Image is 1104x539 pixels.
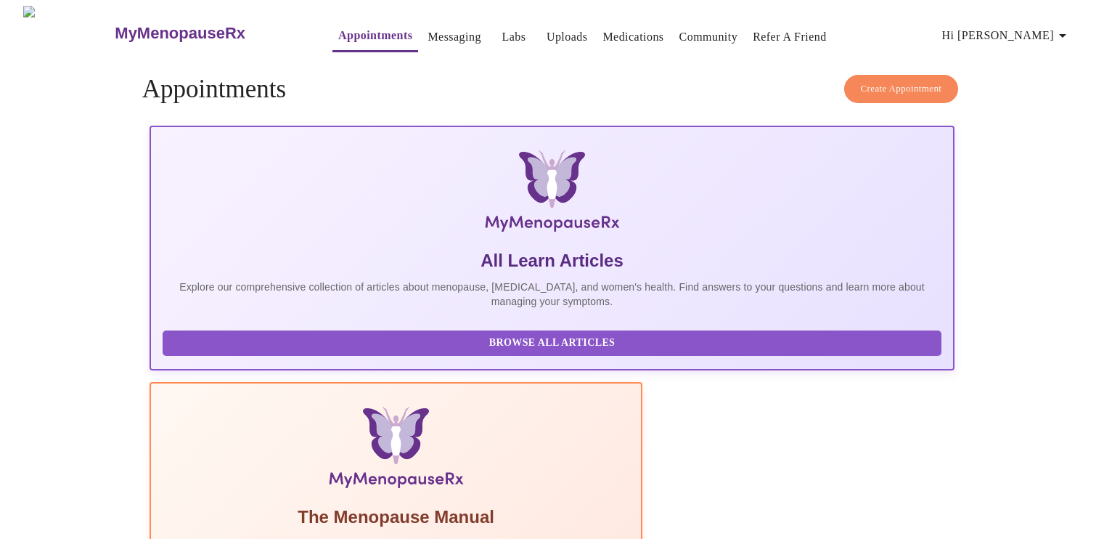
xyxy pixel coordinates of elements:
a: Uploads [547,27,588,47]
a: Community [679,27,738,47]
button: Messaging [422,23,486,52]
img: MyMenopauseRx Logo [283,150,820,238]
button: Community [674,23,744,52]
button: Appointments [332,21,418,52]
span: Browse All Articles [177,334,928,352]
a: Labs [502,27,526,47]
span: Hi [PERSON_NAME] [942,25,1071,46]
img: Menopause Manual [237,407,555,494]
a: Appointments [338,25,412,46]
h3: MyMenopauseRx [115,24,245,43]
button: Labs [491,23,537,52]
button: Medications [597,23,669,52]
a: Browse All Articles [163,336,946,348]
h5: The Menopause Manual [163,506,630,529]
p: Explore our comprehensive collection of articles about menopause, [MEDICAL_DATA], and women's hea... [163,280,942,309]
h5: All Learn Articles [163,249,942,272]
a: MyMenopauseRx [113,8,303,59]
button: Browse All Articles [163,331,942,356]
button: Refer a Friend [747,23,833,52]
h4: Appointments [142,75,962,104]
button: Hi [PERSON_NAME] [936,21,1077,50]
button: Create Appointment [844,75,959,103]
span: Create Appointment [861,81,942,97]
img: MyMenopauseRx Logo [23,6,113,60]
a: Refer a Friend [753,27,827,47]
a: Medications [602,27,663,47]
a: Messaging [428,27,481,47]
button: Uploads [541,23,594,52]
